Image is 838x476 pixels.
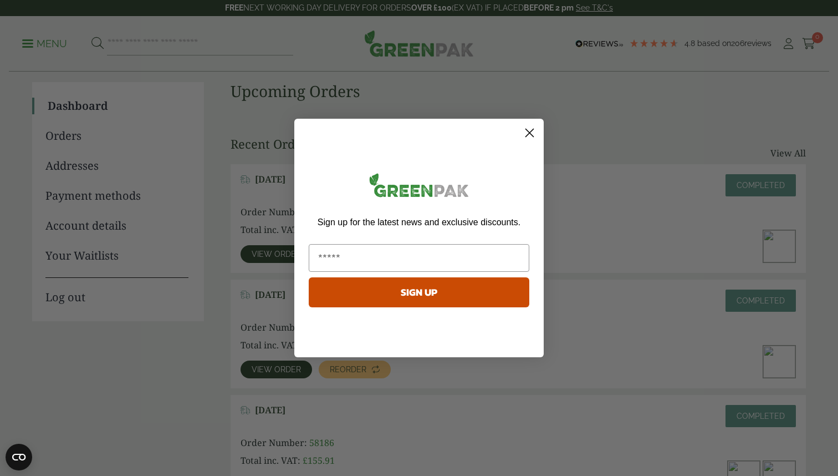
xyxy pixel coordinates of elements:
[309,244,529,272] input: Email
[318,217,520,227] span: Sign up for the latest news and exclusive discounts.
[309,277,529,307] button: SIGN UP
[6,444,32,470] button: Open CMP widget
[309,169,529,206] img: greenpak_logo
[520,123,539,143] button: Close dialog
